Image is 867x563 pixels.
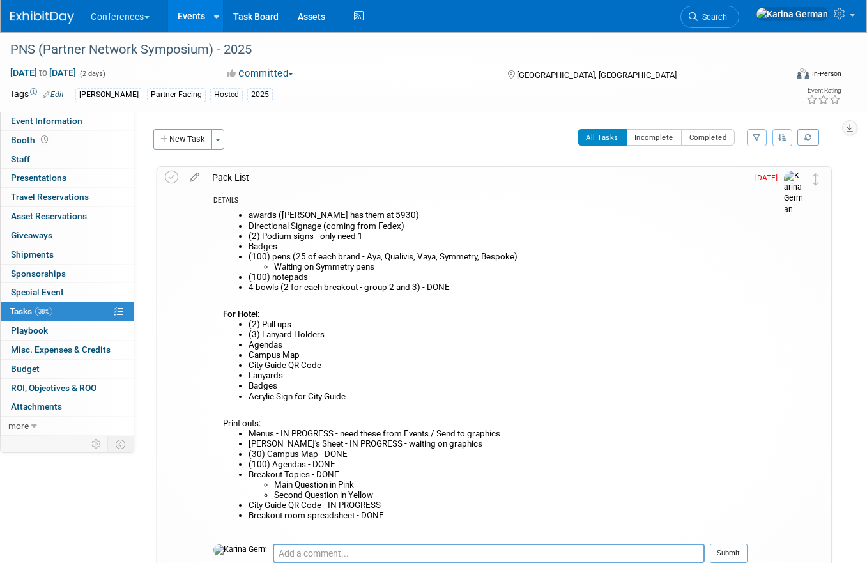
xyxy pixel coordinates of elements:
[206,167,748,189] div: Pack List
[249,320,748,330] li: (2) Pull ups
[1,169,134,187] a: Presentations
[249,221,748,231] li: Directional Signage (coming from Fedex)
[249,330,748,340] li: (3) Lanyard Holders
[213,207,748,534] div: Print outs:
[249,429,748,439] li: Menus - IN PROGRESS - need these from Events / Send to graphics
[11,287,64,297] span: Special Event
[249,282,748,293] li: 4 bowls (2 for each breakout - group 2 and 3) - DONE
[249,459,748,470] li: (100) Agendas - DONE
[517,70,677,80] span: [GEOGRAPHIC_DATA], [GEOGRAPHIC_DATA]
[10,11,74,24] img: ExhibitDay
[213,196,748,207] div: DETAILS
[249,272,748,282] li: (100) notepads
[1,150,134,169] a: Staff
[1,207,134,226] a: Asset Reservations
[1,379,134,397] a: ROI, Objectives & ROO
[11,192,89,202] span: Travel Reservations
[1,245,134,264] a: Shipments
[86,436,108,452] td: Personalize Event Tab Strip
[75,88,142,102] div: [PERSON_NAME]
[755,173,784,182] span: [DATE]
[35,307,52,316] span: 38%
[247,88,273,102] div: 2025
[1,397,134,416] a: Attachments
[222,67,298,81] button: Committed
[210,88,243,102] div: Hosted
[43,90,64,99] a: Edit
[11,154,30,164] span: Staff
[249,252,748,272] li: (100) pens (25 of each brand - Aya, Qualivis, Vaya, Symmetry, Bespoke)
[249,350,748,360] li: Campus Map
[811,69,841,79] div: In-Person
[11,344,111,355] span: Misc. Expenses & Credits
[249,500,748,511] li: City Guide QR Code - IN PROGRESS
[147,88,206,102] div: Partner-Facing
[223,309,260,319] b: For Hotel:
[274,490,748,500] li: Second Question in Yellow
[11,211,87,221] span: Asset Reservations
[797,68,809,79] img: Format-Inperson.png
[10,88,64,102] td: Tags
[153,129,212,150] button: New Task
[1,112,134,130] a: Event Information
[11,116,82,126] span: Event Information
[37,68,49,78] span: to
[1,131,134,150] a: Booth
[10,306,52,316] span: Tasks
[1,265,134,283] a: Sponsorships
[1,302,134,321] a: Tasks38%
[11,268,66,279] span: Sponsorships
[8,420,29,431] span: more
[680,6,739,28] a: Search
[249,231,748,242] li: (2) Podium signs - only need 1
[1,341,134,359] a: Misc. Expenses & Credits
[813,173,819,185] i: Move task
[11,364,40,374] span: Budget
[626,129,682,146] button: Incomplete
[249,511,748,521] li: Breakout room spreadsheet - DONE
[79,70,105,78] span: (2 days)
[249,340,748,350] li: Agendas
[797,129,819,146] a: Refresh
[10,67,77,79] span: [DATE] [DATE]
[1,321,134,340] a: Playbook
[108,436,134,452] td: Toggle Event Tabs
[249,360,748,371] li: City Guide QR Code
[249,392,748,402] li: Acrylic Sign for City Guide
[274,480,748,490] li: Main Question in Pink
[1,360,134,378] a: Budget
[38,135,50,144] span: Booth not reserved yet
[11,135,50,145] span: Booth
[249,210,748,220] li: awards ([PERSON_NAME] has them at 5930)
[698,12,727,22] span: Search
[1,283,134,302] a: Special Event
[6,38,771,61] div: PNS (Partner Network Symposium) - 2025
[578,129,627,146] button: All Tasks
[11,401,62,412] span: Attachments
[249,470,748,500] li: Breakout Topics - DONE
[710,544,748,563] button: Submit
[11,383,96,393] span: ROI, Objectives & ROO
[249,242,748,252] li: Badges
[11,325,48,335] span: Playbook
[806,88,841,94] div: Event Rating
[274,262,748,272] li: Waiting on Symmetry pens
[784,171,803,216] img: Karina German
[249,439,748,449] li: [PERSON_NAME]'s Sheet - IN PROGRESS - waiting on graphics
[1,188,134,206] a: Travel Reservations
[719,66,841,86] div: Event Format
[1,417,134,435] a: more
[11,249,54,259] span: Shipments
[756,7,829,21] img: Karina German
[213,544,266,556] img: Karina German
[681,129,735,146] button: Completed
[183,172,206,183] a: edit
[11,173,66,183] span: Presentations
[249,381,748,391] li: Badges
[11,230,52,240] span: Giveaways
[249,449,748,459] li: (30) Campus Map - DONE
[1,226,134,245] a: Giveaways
[249,371,748,381] li: Lanyards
